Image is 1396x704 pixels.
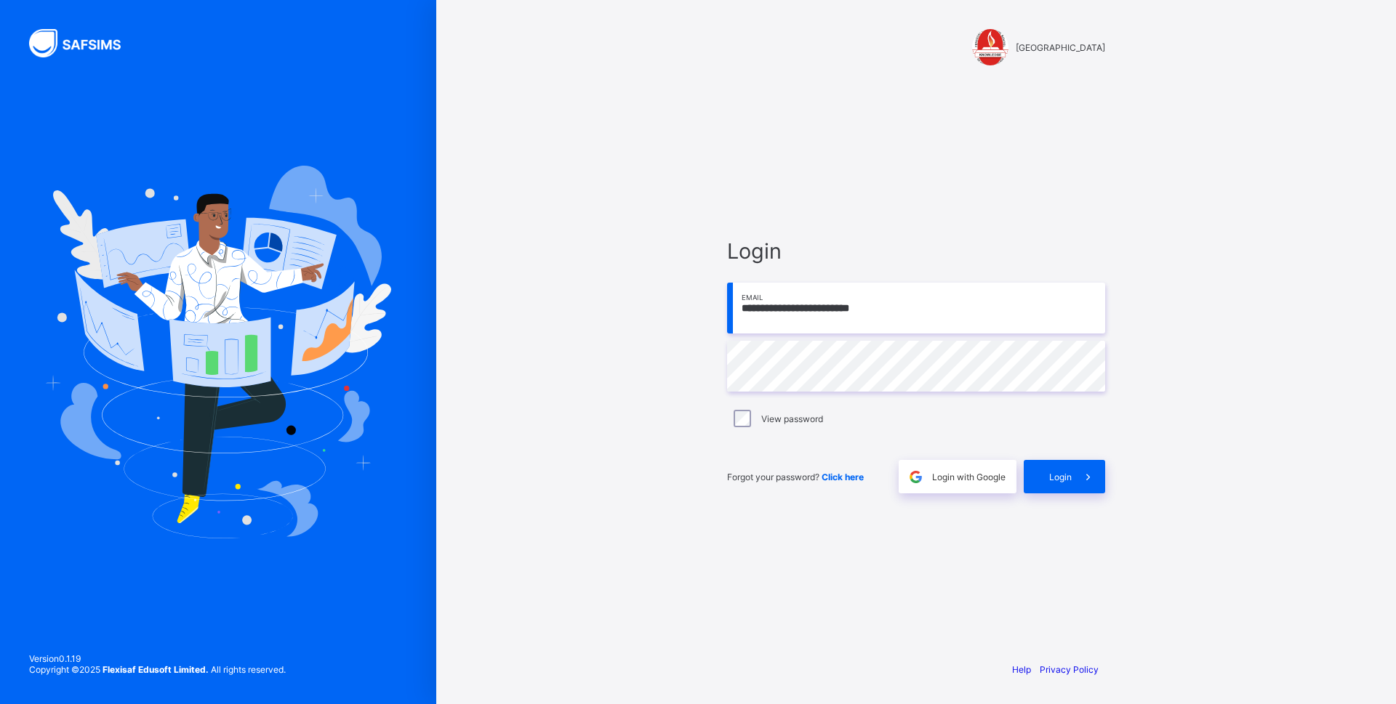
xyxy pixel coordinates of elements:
span: [GEOGRAPHIC_DATA] [1016,42,1105,53]
span: Login with Google [932,472,1006,482]
label: View password [761,413,823,424]
span: Copyright © 2025 All rights reserved. [29,664,286,675]
img: SAFSIMS Logo [29,29,138,57]
strong: Flexisaf Edusoft Limited. [103,664,209,675]
span: Version 0.1.19 [29,653,286,664]
span: Login [727,238,1105,264]
span: Forgot your password? [727,472,864,482]
a: Click here [822,472,864,482]
img: Hero Image [45,166,391,538]
a: Help [1012,664,1031,675]
img: google.396cfc9801f0270233282035f929180a.svg [907,469,924,485]
span: Login [1049,472,1072,482]
a: Privacy Policy [1040,664,1099,675]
